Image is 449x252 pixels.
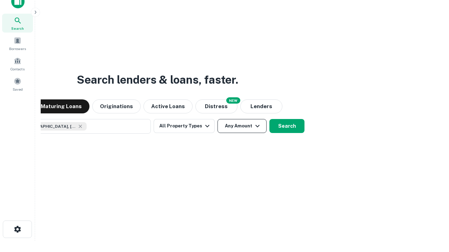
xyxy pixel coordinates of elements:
button: Any Amount [217,119,267,133]
button: All Property Types [154,119,215,133]
span: Borrowers [9,46,26,51]
span: Search [11,26,24,31]
a: Contacts [2,54,33,73]
button: [GEOGRAPHIC_DATA], [GEOGRAPHIC_DATA], [GEOGRAPHIC_DATA] [11,119,151,134]
button: Search [269,119,304,133]
button: Search distressed loans with lien and other non-mortgage details. [195,99,237,113]
button: Lenders [240,99,282,113]
button: Maturing Loans [33,99,89,113]
span: Contacts [11,66,25,72]
h3: Search lenders & loans, faster. [77,71,238,88]
span: Saved [13,86,23,92]
a: Saved [2,75,33,93]
div: NEW [226,97,240,104]
a: Search [2,14,33,33]
iframe: Chat Widget [414,196,449,230]
span: [GEOGRAPHIC_DATA], [GEOGRAPHIC_DATA], [GEOGRAPHIC_DATA] [24,123,76,129]
button: Originations [92,99,141,113]
button: Active Loans [143,99,193,113]
a: Borrowers [2,34,33,53]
